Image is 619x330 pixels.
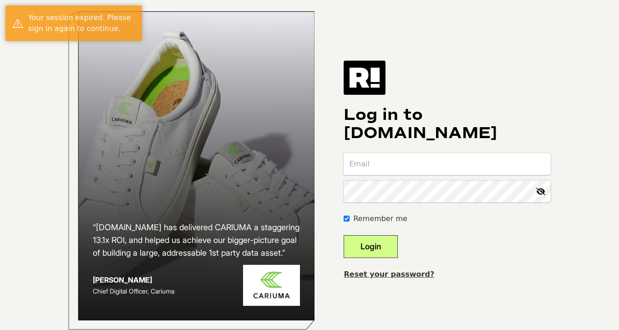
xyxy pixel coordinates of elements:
img: Retention.com [344,61,386,94]
img: Cariuma [243,265,300,306]
strong: [PERSON_NAME] [93,275,152,284]
div: Your session expired. Please sign in again to continue. [28,12,135,34]
button: Login [344,235,398,258]
h1: Log in to [DOMAIN_NAME] [344,106,551,142]
label: Remember me [353,213,407,224]
a: Reset your password? [344,270,434,278]
span: Chief Digital Officer, Cariuma [93,287,174,295]
input: Email [344,153,551,175]
h2: “[DOMAIN_NAME] has delivered CARIUMA a staggering 13.1x ROI, and helped us achieve our bigger-pic... [93,221,300,259]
